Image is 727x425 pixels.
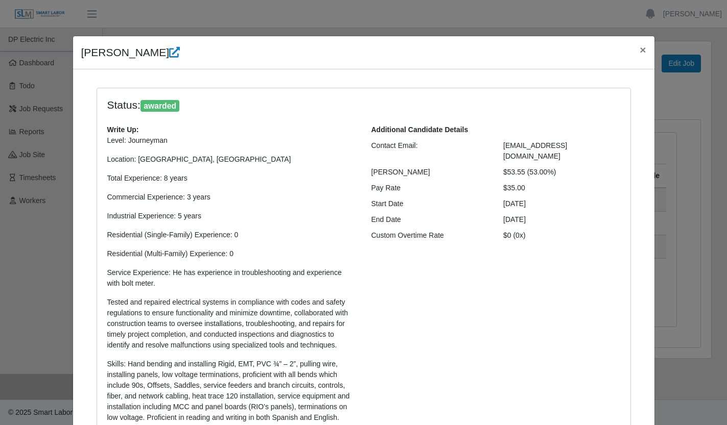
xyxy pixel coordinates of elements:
p: Skills: Hand bending and installing Rigid, EMT, PVC ¾” – 2”, pulling wire, installing panels, low... [107,359,356,423]
b: Write Up: [107,126,139,134]
div: Pay Rate [364,183,496,193]
div: [DATE] [496,198,628,209]
b: Additional Candidate Details [371,126,468,134]
p: Service Experience: He has experience in troubleshooting and experience with bolt meter. [107,267,356,289]
div: $53.55 (53.00%) [496,167,628,178]
p: Residential (Single-Family) Experience: 0 [107,230,356,240]
p: Location: [GEOGRAPHIC_DATA], [GEOGRAPHIC_DATA] [107,154,356,165]
div: Start Date [364,198,496,209]
h4: [PERSON_NAME] [81,44,180,61]
p: Residential (Multi-Family) Experience: 0 [107,248,356,259]
p: Total Experience: 8 years [107,173,356,184]
span: awarded [140,100,180,112]
div: Contact Email: [364,140,496,162]
button: Close [631,36,654,63]
span: [DATE] [503,215,526,223]
p: Commercial Experience: 3 years [107,192,356,203]
div: $35.00 [496,183,628,193]
div: Custom Overtime Rate [364,230,496,241]
span: $0 (0x) [503,231,526,239]
p: Level: Journeyman [107,135,356,146]
span: × [640,44,646,56]
p: Tested and repaired electrical systems in compliance with codes and safety regulations to ensure ... [107,297,356,351]
div: End Date [364,214,496,225]
span: [EMAIL_ADDRESS][DOMAIN_NAME] [503,141,567,160]
p: Industrial Experience: 5 years [107,211,356,221]
h4: Status: [107,98,488,112]
div: [PERSON_NAME] [364,167,496,178]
